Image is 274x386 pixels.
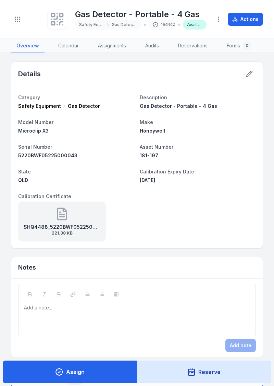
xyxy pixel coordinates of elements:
time: 31/01/2026, 12:00:00 am [140,177,155,183]
div: 4ed4d2 [149,20,175,30]
span: Gas Detector [68,103,100,110]
span: 5220BWF05225000043 [18,152,77,158]
span: Safety Equipment [79,22,105,27]
div: Available [183,20,207,30]
strong: SHQ4488_5220BWF05225000043_MegaElectrics [24,224,100,230]
span: Gas Detector [112,22,137,27]
span: Safety Equipment [18,103,61,110]
div: 0 [243,42,251,50]
a: Audits [140,39,164,53]
span: Microclip X3 [18,128,49,134]
button: Reserve [137,361,272,383]
a: Forms0 [221,39,257,53]
span: [DATE] [140,177,155,183]
span: Gas Detector - Portable - 4 Gas [140,103,217,109]
span: Serial Number [18,144,52,150]
span: Make [140,119,153,125]
span: 221.38 KB [24,230,100,236]
h2: Details [18,69,41,79]
a: Assignments [92,39,132,53]
button: Actions [228,13,263,26]
h3: Notes [18,263,36,272]
button: Assign [3,361,137,383]
span: Asset Number [140,144,173,150]
a: Calendar [53,39,84,53]
span: 181-197 [140,152,158,158]
span: QLD [18,177,28,183]
span: Description [140,94,167,100]
span: Category [18,94,40,100]
span: Model Number [18,119,53,125]
a: Reservations [173,39,213,53]
span: Calibration Certificate [18,193,71,199]
h1: Gas Detector - Portable - 4 Gas [75,9,207,20]
a: Overview [11,39,45,53]
span: State [18,169,31,174]
button: Toggle navigation [11,13,24,26]
span: Honeywell [140,128,165,134]
span: Calibration Expiry Date [140,169,194,174]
